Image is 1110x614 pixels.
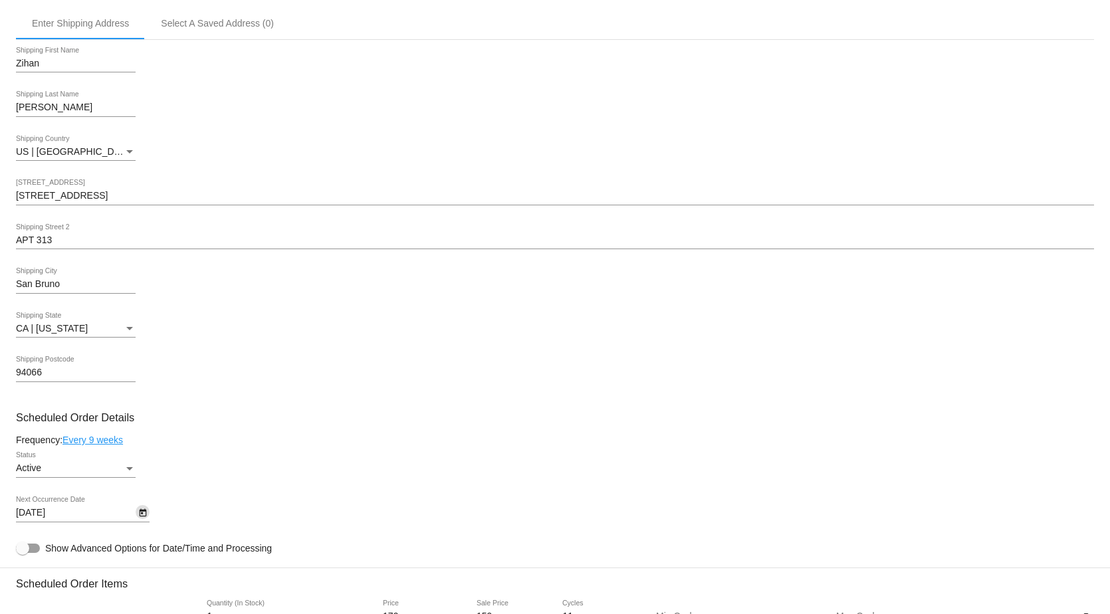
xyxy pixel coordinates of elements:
[16,435,1094,445] div: Frequency:
[16,323,88,334] span: CA | [US_STATE]
[136,505,150,519] button: Open calendar
[16,462,41,473] span: Active
[16,567,1094,590] h3: Scheduled Order Items
[16,411,1094,424] h3: Scheduled Order Details
[16,235,1094,246] input: Shipping Street 2
[45,542,272,555] span: Show Advanced Options for Date/Time and Processing
[16,191,1094,201] input: Shipping Street 1
[161,18,274,29] div: Select A Saved Address (0)
[32,18,129,29] div: Enter Shipping Address
[16,508,136,518] input: Next Occurrence Date
[16,146,134,157] span: US | [GEOGRAPHIC_DATA]
[16,147,136,157] mat-select: Shipping Country
[16,279,136,290] input: Shipping City
[62,435,123,445] a: Every 9 weeks
[16,463,136,474] mat-select: Status
[16,58,136,69] input: Shipping First Name
[16,367,136,378] input: Shipping Postcode
[16,324,136,334] mat-select: Shipping State
[16,102,136,113] input: Shipping Last Name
